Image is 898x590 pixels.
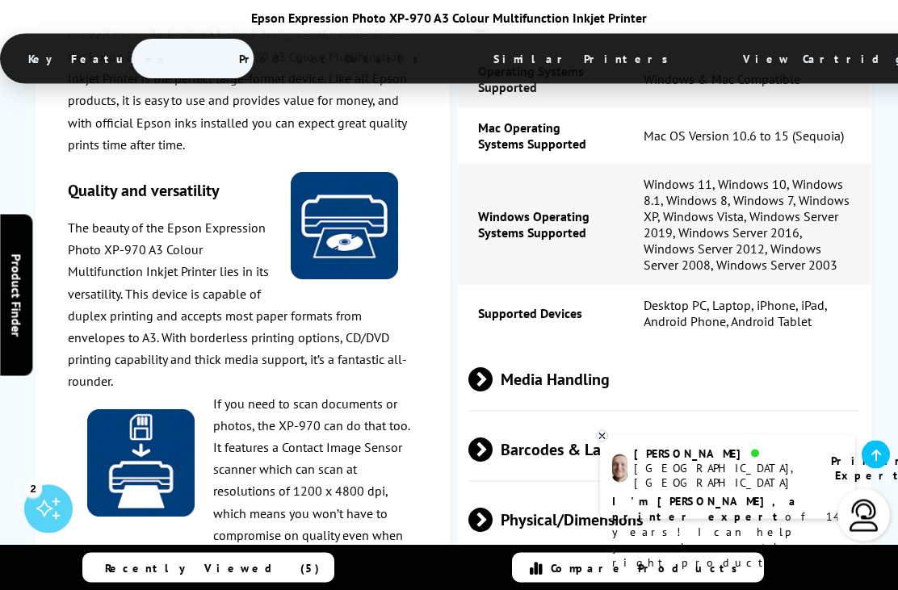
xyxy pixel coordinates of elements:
h3: Quality and versatility [68,181,417,202]
span: Key Features [4,40,197,78]
img: ashley-livechat.png [612,454,627,483]
span: Physical/Dimensions [468,491,860,551]
span: Recently Viewed (5) [105,561,320,575]
span: Product Details [215,40,451,78]
div: 2 [24,479,42,497]
td: Windows Operating Systems Supported [458,165,623,286]
td: Mac Operating Systems Supported [458,108,623,165]
div: [PERSON_NAME] [634,446,811,461]
a: Recently Viewed (5) [82,553,334,583]
td: Mac OS Version 10.6 to 15 (Sequoia) [623,108,871,165]
span: Barcodes & Labels [468,421,860,481]
td: Supported Devices [458,286,623,342]
p: The beauty of the Epson Expression Photo XP-970 A3 Colour Multifunction Inkjet Printer lies in it... [68,218,417,394]
b: I'm [PERSON_NAME], a printer expert [612,494,800,524]
span: Compare Products [551,561,746,575]
td: Windows 11, Windows 10, Windows 8.1, Windows 8, Windows 7, Windows XP, Windows Vista, Windows Ser... [623,165,871,286]
img: Epson-Disc-Printing-Icon-140.png [291,173,398,280]
a: Compare Products [512,553,764,583]
span: Product Finder [8,253,24,337]
span: Similar Printers [469,40,701,78]
td: Desktop PC, Laptop, iPhone, iPad, Android Phone, Android Tablet [623,286,871,342]
p: of 14 years! I can help you choose the right product [612,494,843,571]
img: Epson-Memory-Card-Icon-140.png [87,410,195,517]
img: user-headset-light.svg [848,500,880,532]
div: [GEOGRAPHIC_DATA], [GEOGRAPHIC_DATA] [634,461,811,490]
span: Media Handling [468,350,860,411]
